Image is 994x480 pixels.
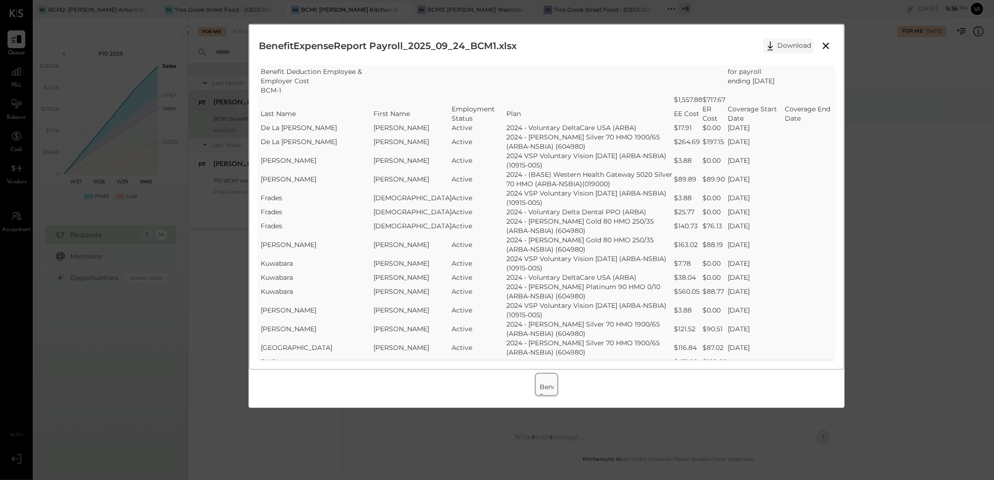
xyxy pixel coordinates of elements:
td: $1,557.88 [674,95,702,104]
td: $0.00 [702,273,728,282]
td: [DATE] [728,235,785,254]
td: $3.88 [674,301,702,320]
td: First Name [373,104,452,123]
td: [DATE] [728,301,785,320]
td: $87.02 [702,338,728,357]
td: [PERSON_NAME] [261,151,373,170]
td: [PERSON_NAME] [373,338,452,357]
td: Active [452,189,506,207]
td: [GEOGRAPHIC_DATA] [261,338,373,357]
td: BCM-1 [261,86,373,95]
td: Plan [507,104,674,123]
td: for payroll ending [DATE] [728,67,785,86]
td: [DATE] [728,273,785,282]
td: [PERSON_NAME] [373,151,452,170]
td: Active [452,170,506,189]
td: $3.88 [674,151,702,170]
td: Active [452,301,506,320]
td: $189.08 [702,357,728,366]
td: Coverage Start Date [728,104,785,123]
td: Coverage End Date [785,104,833,123]
td: 2024 - Voluntary DeltaCare USA (ARBA) [507,273,674,282]
td: [PERSON_NAME] [373,132,452,151]
td: $0.00 [702,207,728,217]
td: Frades [261,217,373,235]
td: $0.00 [702,254,728,273]
td: $0.00 [702,151,728,170]
td: Active [452,132,506,151]
td: Active [452,273,506,282]
td: [DATE] [728,254,785,273]
td: 2024 - (BASE) Western Health Gateway 5020 Silver 70 HMO (ARBA-NSBIA)(019000) [507,170,674,189]
td: [DATE] [728,282,785,301]
td: 2024 - [PERSON_NAME] Gold 80 HMO 250/35 (ARBA-NSBIA) (604980) [507,217,674,235]
td: Active [452,123,506,132]
td: $471.80 [674,357,702,366]
td: Active [452,217,506,235]
h2: BenefitExpenseReport Payroll_2025_09_24_BCM1.xlsx [259,34,517,58]
td: [PERSON_NAME] [373,170,452,189]
td: $0.00 [702,189,728,207]
td: [DEMOGRAPHIC_DATA] [373,189,452,207]
td: $140.73 [674,217,702,235]
td: [PERSON_NAME] [261,235,373,254]
td: [DATE] [728,170,785,189]
td: Active [452,282,506,301]
td: ER Cost [702,104,728,123]
td: 2024 - Voluntary DeltaCare USA (ARBA) [507,123,674,132]
td: $717.67 [702,95,728,104]
td: Benefit Deduction Employee & Employer Cost [540,378,611,415]
td: Active [452,151,506,170]
td: $38.04 [674,273,702,282]
td: [PERSON_NAME] [373,301,452,320]
td: 2024 VSP Voluntary Vision [DATE] (ARBA-NSBIA) (10915-005) [507,254,674,273]
td: Active [452,320,506,338]
td: [DATE] [728,189,785,207]
td: [DATE] [728,207,785,217]
td: $25.77 [674,207,702,217]
td: Kuwabara [261,254,373,273]
td: De La [PERSON_NAME] [261,132,373,151]
td: Last Name [261,104,373,123]
td: 2024 - [PERSON_NAME] Silver 70 HMO 1900/65 (ARBA-NSBIA) (604980) [507,320,674,338]
td: 2024 - [PERSON_NAME] Gold 80 HMO 250/35 (ARBA-NSBIA) (604980) [507,235,674,254]
td: 2024 - Voluntary Delta Dental PPO (ARBA) [507,207,674,217]
td: Kuwabara [261,273,373,282]
td: [PERSON_NAME] [373,123,452,132]
td: [PERSON_NAME] [261,170,373,189]
td: [PERSON_NAME] [261,301,373,320]
td: [PERSON_NAME] [373,254,452,273]
td: $3.88 [674,189,702,207]
td: BHG [261,357,373,366]
td: [PERSON_NAME] [373,320,452,338]
td: [DATE] [728,123,785,132]
td: $264.69 [674,132,702,151]
td: $0.00 [702,123,728,132]
td: $0.00 [702,301,728,320]
td: [DATE] [728,217,785,235]
td: [DEMOGRAPHIC_DATA] [373,217,452,235]
td: Active [452,235,506,254]
td: EE Cost [674,104,702,123]
td: 2024 VSP Voluntary Vision [DATE] (ARBA-NSBIA) (10915-005) [507,189,674,207]
td: $89.89 [674,170,702,189]
td: $7.78 [674,254,702,273]
td: $116.84 [674,338,702,357]
td: [PERSON_NAME] [373,282,452,301]
td: Employment Status [452,104,506,123]
td: [DATE] [728,132,785,151]
td: $89.90 [702,170,728,189]
td: Frades [261,207,373,217]
td: Kuwabara [261,282,373,301]
button: Download [763,38,814,53]
td: [PERSON_NAME] [373,235,452,254]
td: [DATE] [728,151,785,170]
td: [PERSON_NAME] [261,320,373,338]
td: 2024 VSP Voluntary Vision [DATE] (ARBA-NSBIA) (10915-005) [507,301,674,320]
td: 2024 - [PERSON_NAME] Silver 70 HMO 1900/65 (ARBA-NSBIA) (604980) [507,338,674,357]
td: $90.51 [702,320,728,338]
td: De La [PERSON_NAME] [261,123,373,132]
td: $76.13 [702,217,728,235]
td: $197.15 [702,132,728,151]
td: [DEMOGRAPHIC_DATA] [373,207,452,217]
